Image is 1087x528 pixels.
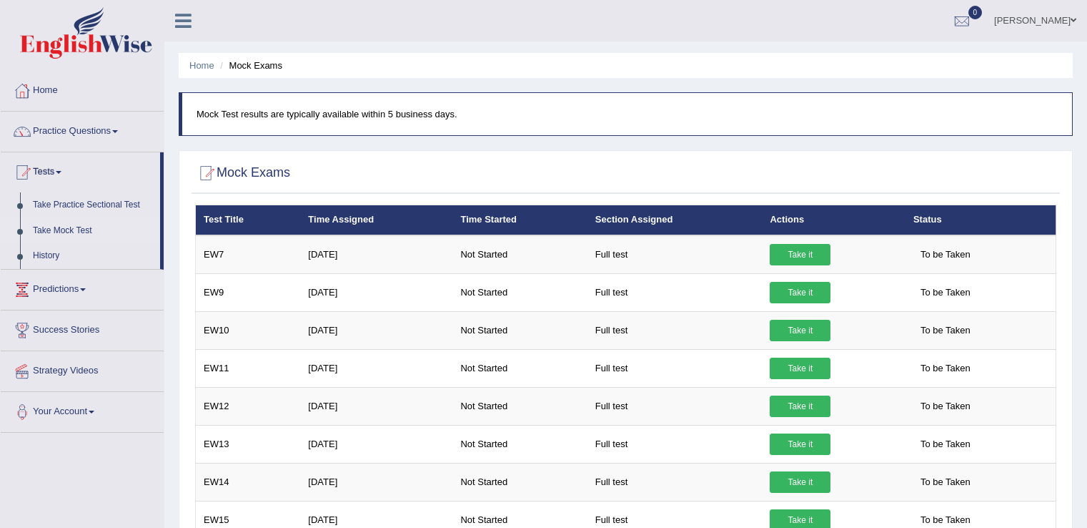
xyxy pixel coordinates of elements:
td: Not Started [452,235,587,274]
a: Take it [770,244,830,265]
th: Time Assigned [300,205,452,235]
a: Your Account [1,392,164,428]
span: To be Taken [913,358,978,379]
td: [DATE] [300,311,452,349]
td: EW9 [196,273,301,311]
td: EW11 [196,349,301,387]
td: Full test [587,273,763,311]
a: Tests [1,152,160,188]
td: Not Started [452,425,587,463]
td: [DATE] [300,273,452,311]
td: Full test [587,311,763,349]
th: Actions [762,205,905,235]
td: [DATE] [300,387,452,425]
a: Take it [770,434,830,455]
td: EW13 [196,425,301,463]
a: Predictions [1,270,164,305]
td: Full test [587,235,763,274]
a: Practice Questions [1,112,164,147]
td: Not Started [452,349,587,387]
span: To be Taken [913,434,978,455]
td: [DATE] [300,349,452,387]
a: Home [189,60,214,71]
td: EW7 [196,235,301,274]
th: Status [905,205,1056,235]
th: Time Started [452,205,587,235]
td: Full test [587,349,763,387]
a: Take Mock Test [26,218,160,244]
span: 0 [968,6,983,19]
td: Not Started [452,311,587,349]
a: History [26,243,160,269]
h2: Mock Exams [195,162,290,184]
a: Success Stories [1,311,164,346]
a: Take it [770,471,830,493]
th: Section Assigned [587,205,763,235]
p: Mock Test results are typically available within 5 business days. [197,107,1058,121]
td: [DATE] [300,463,452,501]
a: Take it [770,358,830,379]
td: Full test [587,387,763,425]
a: Take it [770,320,830,341]
td: Full test [587,425,763,463]
a: Take it [770,282,830,303]
td: [DATE] [300,235,452,274]
td: Not Started [452,387,587,425]
th: Test Title [196,205,301,235]
span: To be Taken [913,471,978,493]
td: Not Started [452,463,587,501]
span: To be Taken [913,320,978,341]
span: To be Taken [913,244,978,265]
a: Take it [770,396,830,417]
td: Full test [587,463,763,501]
td: Not Started [452,273,587,311]
td: [DATE] [300,425,452,463]
td: EW14 [196,463,301,501]
span: To be Taken [913,282,978,303]
a: Strategy Videos [1,351,164,387]
span: To be Taken [913,396,978,417]
a: Take Practice Sectional Test [26,192,160,218]
a: Home [1,71,164,107]
li: Mock Exams [217,59,282,72]
td: EW10 [196,311,301,349]
td: EW12 [196,387,301,425]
